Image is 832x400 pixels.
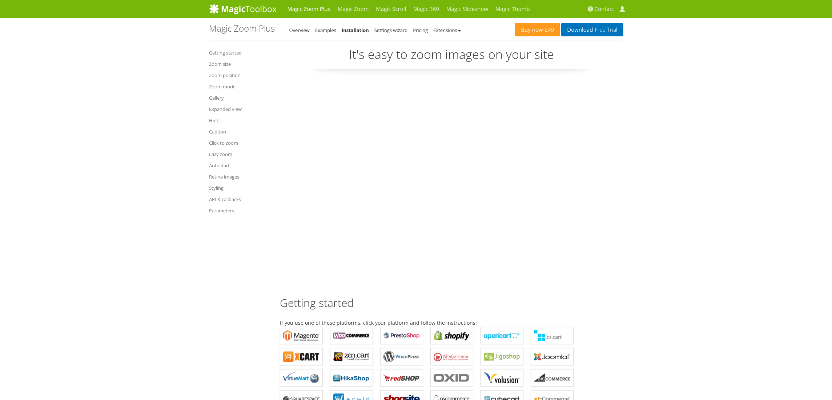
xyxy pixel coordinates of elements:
span: £49 [543,27,554,33]
b: Magic Zoom Plus for X-Cart [283,351,319,362]
a: Magic Zoom Plus for CS-Cart [531,327,574,344]
b: Magic Zoom Plus for Volusion [484,372,520,383]
a: Buy now£49 [515,23,560,36]
b: Magic Zoom Plus for Joomla [534,351,570,362]
a: Magic Zoom Plus for WP e-Commerce [430,348,473,365]
b: Magic Zoom Plus for WordPress [383,351,420,362]
a: Magic Zoom Plus for WooCommerce [330,327,373,344]
b: Magic Zoom Plus for redSHOP [383,372,420,383]
a: Magic Zoom Plus for HikaShop [330,369,373,387]
a: Getting started [209,48,269,57]
a: Magic Zoom Plus for Joomla [531,348,574,365]
a: Magic Zoom Plus for Volusion [481,369,523,387]
b: Magic Zoom Plus for OpenCart [484,330,520,341]
a: Expanded view [209,105,269,113]
b: Magic Zoom Plus for Jigoshop [484,351,520,362]
b: Magic Zoom Plus for HikaShop [333,372,370,383]
a: Magic Zoom Plus for Jigoshop [481,348,523,365]
a: Gallery [209,93,269,102]
a: Caption [209,127,269,136]
a: Click to zoom [209,139,269,147]
b: Magic Zoom Plus for VirtueMart [283,372,319,383]
a: Settings wizard [374,27,408,33]
b: Magic Zoom Plus for WP e-Commerce [434,351,470,362]
b: Magic Zoom Plus for Bigcommerce [534,372,570,383]
a: Magic Zoom Plus for VirtueMart [280,369,323,387]
a: Zoom mode [209,82,269,91]
a: Magic Zoom Plus for X-Cart [280,348,323,365]
a: Magic Zoom Plus for Shopify [430,327,473,344]
a: Autostart [209,161,269,170]
a: API & callbacks [209,195,269,204]
a: Installation [342,27,369,33]
a: Zoom position [209,71,269,80]
b: Magic Zoom Plus for Zen Cart [333,351,370,362]
a: Styling [209,184,269,192]
a: Magic Zoom Plus for OXID [430,369,473,387]
a: Retina images [209,172,269,181]
a: Parameters [209,206,269,215]
a: Magic Zoom Plus for redSHOP [380,369,423,387]
a: Lazy zoom [209,150,269,159]
a: Magic Zoom Plus for Zen Cart [330,348,373,365]
b: Magic Zoom Plus for PrestaShop [383,330,420,341]
b: Magic Zoom Plus for CS-Cart [534,330,570,341]
a: Pricing [413,27,428,33]
b: Magic Zoom Plus for WooCommerce [333,330,370,341]
p: It's easy to zoom images on your site [280,46,623,69]
a: Magic Zoom Plus for Magento [280,327,323,344]
b: Magic Zoom Plus for Shopify [434,330,470,341]
a: Overview [289,27,310,33]
h2: Getting started [280,297,623,311]
img: MagicToolbox.com - Image tools for your website [209,3,277,14]
span: Free Trial [593,27,617,33]
a: Magic Zoom Plus for WordPress [380,348,423,365]
a: Magic Zoom Plus for OpenCart [481,327,523,344]
a: DownloadFree Trial [561,23,623,36]
b: Magic Zoom Plus for OXID [434,372,470,383]
a: Extensions [433,27,461,33]
b: Magic Zoom Plus for Magento [283,330,319,341]
h1: Magic Zoom Plus [209,24,275,33]
a: Examples [315,27,336,33]
a: Zoom size [209,60,269,68]
a: Hint [209,116,269,125]
a: Magic Zoom Plus for PrestaShop [380,327,423,344]
a: Magic Zoom Plus for Bigcommerce [531,369,574,387]
span: Contact [595,5,614,13]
